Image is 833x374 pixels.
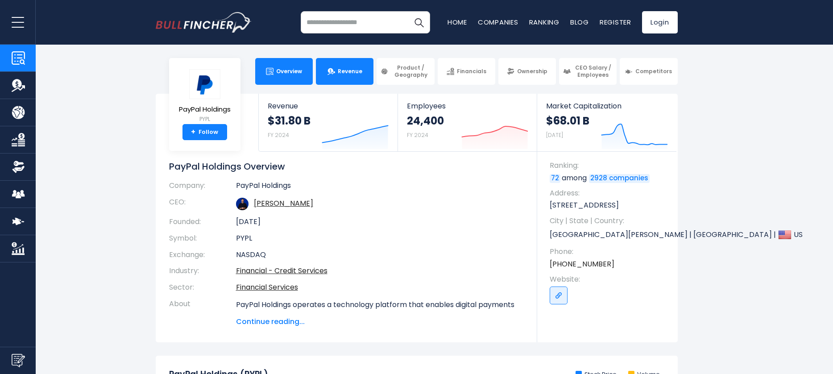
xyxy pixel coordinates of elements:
a: Blog [570,17,589,27]
td: NASDAQ [236,247,524,263]
span: Ownership [517,68,547,75]
small: PYPL [179,115,231,123]
span: Revenue [268,102,389,110]
a: [PHONE_NUMBER] [550,259,614,269]
th: Exchange: [169,247,236,263]
strong: $31.80 B [268,114,311,128]
a: Ranking [529,17,559,27]
a: PayPal Holdings PYPL [178,69,231,125]
a: Go to link [550,287,568,304]
td: PYPL [236,230,524,247]
span: PayPal Holdings [179,106,231,113]
a: Revenue [316,58,373,85]
span: Website: [550,274,669,284]
a: Home [448,17,467,27]
a: Market Capitalization $68.01 B [DATE] [537,94,676,151]
a: +Follow [182,124,227,140]
img: alex-chriss.jpg [236,198,249,210]
span: Financials [457,68,486,75]
th: Symbol: [169,230,236,247]
td: PayPal Holdings [236,181,524,194]
strong: + [191,128,195,136]
span: City | State | Country: [550,216,669,226]
th: Sector: [169,279,236,296]
a: Login [642,11,678,33]
span: Address: [550,188,669,198]
p: [STREET_ADDRESS] [550,200,669,210]
a: Register [600,17,631,27]
th: Industry: [169,263,236,279]
a: Companies [478,17,518,27]
a: Ownership [498,58,556,85]
a: Competitors [620,58,677,85]
th: About [169,296,236,327]
button: Search [408,11,430,33]
a: CEO Salary / Employees [559,58,617,85]
strong: 24,400 [407,114,444,128]
th: Founded: [169,214,236,230]
th: CEO: [169,194,236,214]
a: Financial - Credit Services [236,266,327,276]
a: Employees 24,400 FY 2024 [398,94,537,151]
a: Financial Services [236,282,298,292]
a: Go to homepage [156,12,252,33]
span: Product / Geography [391,64,430,78]
p: among [550,173,669,183]
small: FY 2024 [268,131,289,139]
th: Company: [169,181,236,194]
a: 72 [550,174,560,183]
span: Phone: [550,247,669,257]
a: Product / Geography [377,58,434,85]
small: FY 2024 [407,131,428,139]
a: Financials [438,58,495,85]
img: Ownership [12,160,25,174]
span: Continue reading... [236,316,524,327]
p: [GEOGRAPHIC_DATA][PERSON_NAME] | [GEOGRAPHIC_DATA] | US [550,228,669,241]
h1: PayPal Holdings Overview [169,161,524,172]
img: bullfincher logo [156,12,252,33]
strong: $68.01 B [546,114,589,128]
a: Revenue $31.80 B FY 2024 [259,94,398,151]
span: CEO Salary / Employees [573,64,613,78]
td: [DATE] [236,214,524,230]
span: Market Capitalization [546,102,667,110]
span: Competitors [635,68,672,75]
span: Employees [407,102,528,110]
a: 2928 companies [589,174,650,183]
span: Revenue [338,68,362,75]
small: [DATE] [546,131,563,139]
a: Overview [255,58,313,85]
span: Overview [276,68,302,75]
a: ceo [254,198,313,208]
span: Ranking: [550,161,669,170]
